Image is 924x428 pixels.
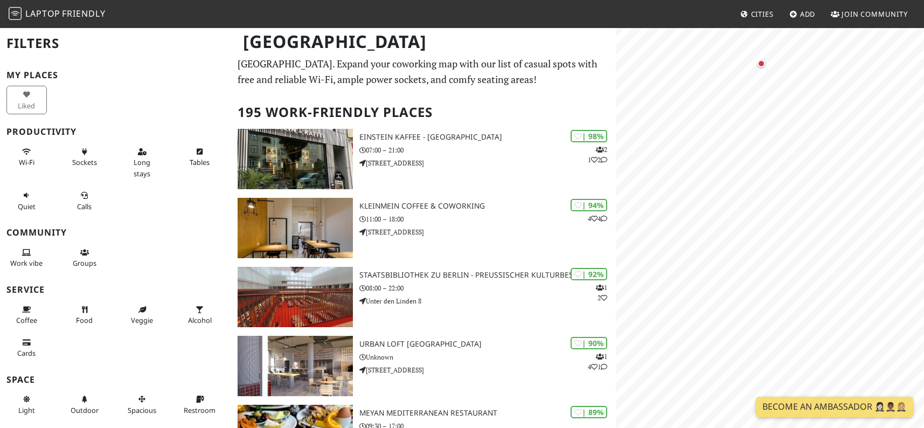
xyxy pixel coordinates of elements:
[359,158,616,168] p: [STREET_ADDRESS]
[19,157,34,167] span: Stable Wi-Fi
[231,198,616,258] a: KleinMein Coffee & Coworking | 94% 44 KleinMein Coffee & Coworking 11:00 – 18:00 [STREET_ADDRESS]
[756,397,913,417] a: Become an Ambassador 🤵🏻‍♀️🤵🏾‍♂️🤵🏼‍♀️
[596,282,607,303] p: 1 2
[6,285,225,295] h3: Service
[359,296,616,306] p: Unter den Linden 8
[359,202,616,211] h3: KleinMein Coffee & Coworking
[9,5,106,24] a: LaptopFriendly LaptopFriendly
[128,405,156,415] span: Spacious
[16,315,37,325] span: Coffee
[71,405,99,415] span: Outdoor area
[10,258,43,268] span: People working
[9,7,22,20] img: LaptopFriendly
[6,375,225,385] h3: Space
[25,8,60,19] span: Laptop
[6,227,225,238] h3: Community
[72,157,97,167] span: Power sockets
[238,129,353,189] img: Einstein Kaffee - Charlottenburg
[18,405,35,415] span: Natural light
[76,315,93,325] span: Food
[77,202,92,211] span: Video/audio calls
[238,336,353,396] img: URBAN LOFT Berlin
[62,8,105,19] span: Friendly
[6,244,47,272] button: Work vibe
[6,390,47,419] button: Light
[238,267,353,327] img: Staatsbibliothek zu Berlin - Preußischer Kulturbesitz
[842,9,908,19] span: Join Community
[826,4,912,24] a: Join Community
[231,267,616,327] a: Staatsbibliothek zu Berlin - Preußischer Kulturbesitz | 92% 12 Staatsbibliothek zu Berlin - Preuß...
[122,390,162,419] button: Spacious
[751,9,774,19] span: Cities
[6,187,47,215] button: Quiet
[571,199,607,211] div: | 94%
[122,143,162,182] button: Long stays
[359,365,616,375] p: [STREET_ADDRESS]
[6,27,225,60] h2: Filters
[359,227,616,237] p: [STREET_ADDRESS]
[73,258,96,268] span: Group tables
[231,129,616,189] a: Einstein Kaffee - Charlottenburg | 98% 212 Einstein Kaffee - [GEOGRAPHIC_DATA] 07:00 – 21:00 [STR...
[359,283,616,293] p: 08:00 – 22:00
[231,336,616,396] a: URBAN LOFT Berlin | 90% 141 URBAN LOFT [GEOGRAPHIC_DATA] Unknown [STREET_ADDRESS]
[64,390,105,419] button: Outdoor
[6,143,47,171] button: Wi-Fi
[131,315,153,325] span: Veggie
[6,334,47,362] button: Cards
[134,157,150,178] span: Long stays
[6,127,225,137] h3: Productivity
[190,157,210,167] span: Work-friendly tables
[64,301,105,329] button: Food
[17,348,36,358] span: Credit cards
[180,390,220,419] button: Restroom
[359,409,616,418] h3: Meyan Mediterranean Restaurant
[6,70,225,80] h3: My Places
[359,352,616,362] p: Unknown
[571,130,607,142] div: | 98%
[188,315,212,325] span: Alcohol
[588,351,607,372] p: 1 4 1
[238,96,610,129] h2: 195 Work-Friendly Places
[64,143,105,171] button: Sockets
[800,9,816,19] span: Add
[184,405,216,415] span: Restroom
[64,187,105,215] button: Calls
[359,271,616,280] h3: Staatsbibliothek zu Berlin - Preußischer Kulturbesitz
[180,301,220,329] button: Alcohol
[785,4,820,24] a: Add
[180,143,220,171] button: Tables
[64,244,105,272] button: Groups
[588,144,607,165] p: 2 1 2
[571,268,607,280] div: | 92%
[571,406,607,418] div: | 89%
[6,301,47,329] button: Coffee
[359,340,616,349] h3: URBAN LOFT [GEOGRAPHIC_DATA]
[359,214,616,224] p: 11:00 – 18:00
[359,145,616,155] p: 07:00 – 21:00
[755,57,768,70] div: Map marker
[18,202,36,211] span: Quiet
[359,133,616,142] h3: Einstein Kaffee - [GEOGRAPHIC_DATA]
[571,337,607,349] div: | 90%
[588,213,607,224] p: 4 4
[238,198,353,258] img: KleinMein Coffee & Coworking
[234,27,614,57] h1: [GEOGRAPHIC_DATA]
[736,4,778,24] a: Cities
[122,301,162,329] button: Veggie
